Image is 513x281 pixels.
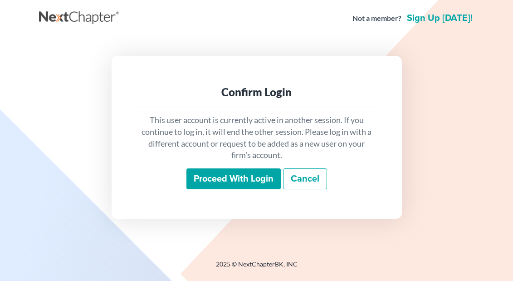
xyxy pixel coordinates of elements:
a: Cancel [283,168,327,189]
div: Confirm Login [141,85,373,99]
a: Sign up [DATE]! [405,14,474,23]
strong: Not a member? [352,13,401,24]
input: Proceed with login [186,168,281,189]
p: This user account is currently active in another session. If you continue to log in, it will end ... [141,114,373,161]
div: 2025 © NextChapterBK, INC [39,260,474,276]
